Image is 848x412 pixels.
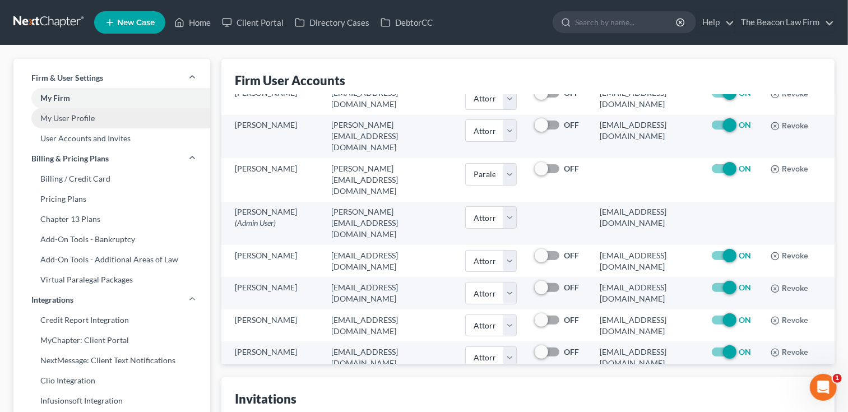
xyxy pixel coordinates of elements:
strong: OFF [564,283,579,292]
td: [PERSON_NAME] [221,158,322,201]
td: [EMAIL_ADDRESS][DOMAIN_NAME] [591,245,701,277]
span: Billing & Pricing Plans [31,153,109,164]
a: Infusionsoft Integration [13,391,210,411]
td: [EMAIL_ADDRESS][DOMAIN_NAME] [591,341,701,373]
a: MyChapter: Client Portal [13,330,210,350]
td: [EMAIL_ADDRESS][DOMAIN_NAME] [591,309,701,341]
a: Billing / Credit Card [13,169,210,189]
button: Revoke [771,165,808,174]
a: Credit Report Integration [13,310,210,330]
input: Search by name... [575,12,678,33]
td: [PERSON_NAME] [221,202,322,245]
a: Directory Cases [289,12,375,33]
button: Revoke [771,122,808,131]
span: 1 [833,374,842,383]
strong: OFF [564,347,579,357]
td: [PERSON_NAME] [221,245,322,277]
strong: ON [739,251,751,260]
td: [EMAIL_ADDRESS][DOMAIN_NAME] [591,115,701,158]
span: (Admin User) [235,218,276,228]
td: [PERSON_NAME] [221,277,322,309]
button: Revoke [771,348,808,357]
td: [EMAIL_ADDRESS][DOMAIN_NAME] [322,309,456,341]
strong: ON [739,164,751,173]
div: Invitations [235,391,296,407]
a: NextMessage: Client Text Notifications [13,350,210,371]
td: [EMAIL_ADDRESS][DOMAIN_NAME] [591,82,701,114]
strong: ON [739,347,751,357]
strong: OFF [564,120,579,129]
button: Revoke [771,90,808,99]
button: Revoke [771,252,808,261]
a: Clio Integration [13,371,210,391]
td: [PERSON_NAME] [221,115,322,158]
iframe: Intercom live chat [810,374,837,401]
td: [PERSON_NAME] [221,82,322,114]
td: [PERSON_NAME][EMAIL_ADDRESS][DOMAIN_NAME] [322,115,456,158]
a: Chapter 13 Plans [13,209,210,229]
strong: ON [739,283,751,292]
strong: OFF [564,315,579,325]
strong: OFF [564,164,579,173]
span: Integrations [31,294,73,305]
a: Firm & User Settings [13,68,210,88]
td: [EMAIL_ADDRESS][DOMAIN_NAME] [322,341,456,373]
a: My User Profile [13,108,210,128]
span: New Case [117,18,155,27]
a: Help [697,12,734,33]
td: [EMAIL_ADDRESS][DOMAIN_NAME] [322,277,456,309]
a: Pricing Plans [13,189,210,209]
strong: OFF [564,251,579,260]
td: [PERSON_NAME][EMAIL_ADDRESS][DOMAIN_NAME] [322,202,456,245]
a: Add-On Tools - Additional Areas of Law [13,249,210,270]
td: [EMAIL_ADDRESS][DOMAIN_NAME] [322,245,456,277]
a: My Firm [13,88,210,108]
button: Revoke [771,316,808,325]
span: Firm & User Settings [31,72,103,84]
strong: ON [739,120,751,129]
strong: ON [739,315,751,325]
a: User Accounts and Invites [13,128,210,149]
td: [EMAIL_ADDRESS][DOMAIN_NAME] [591,277,701,309]
a: Integrations [13,290,210,310]
a: Add-On Tools - Bankruptcy [13,229,210,249]
td: [PERSON_NAME] [221,341,322,373]
a: Home [169,12,216,33]
td: [PERSON_NAME] [221,309,322,341]
a: Billing & Pricing Plans [13,149,210,169]
a: The Beacon Law Firm [735,12,834,33]
a: DebtorCC [375,12,438,33]
a: Client Portal [216,12,289,33]
button: Revoke [771,284,808,293]
td: [EMAIL_ADDRESS][DOMAIN_NAME] [322,82,456,114]
td: [EMAIL_ADDRESS][DOMAIN_NAME] [591,202,701,245]
div: Firm User Accounts [235,72,345,89]
a: Virtual Paralegal Packages [13,270,210,290]
td: [PERSON_NAME][EMAIL_ADDRESS][DOMAIN_NAME] [322,158,456,201]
